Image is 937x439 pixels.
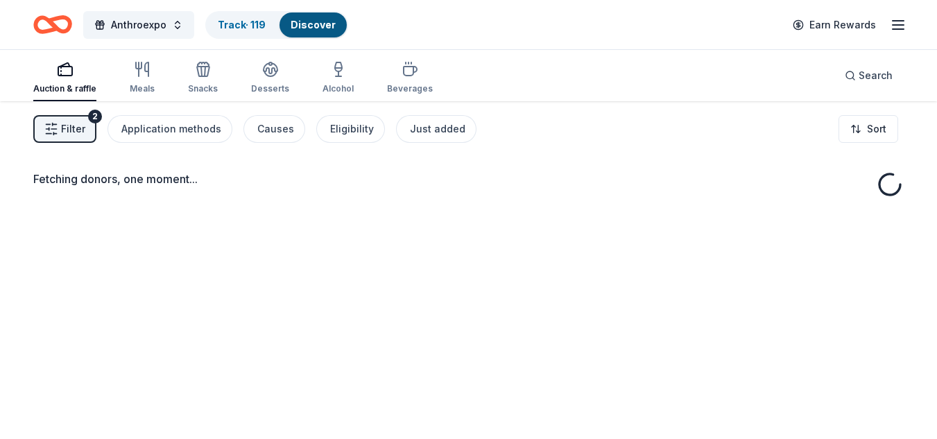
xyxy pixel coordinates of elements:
div: 2 [88,110,102,123]
div: Snacks [188,83,218,94]
a: Track· 119 [218,19,266,31]
div: Auction & raffle [33,83,96,94]
button: Meals [130,55,155,101]
div: Desserts [251,83,289,94]
button: Track· 119Discover [205,11,348,39]
span: Anthroexpo [111,17,166,33]
div: Just added [410,121,465,137]
div: Fetching donors, one moment... [33,171,904,187]
a: Earn Rewards [784,12,884,37]
div: Causes [257,121,294,137]
button: Causes [243,115,305,143]
div: Eligibility [330,121,374,137]
button: Snacks [188,55,218,101]
button: Desserts [251,55,289,101]
a: Discover [291,19,336,31]
div: Alcohol [323,83,354,94]
button: Eligibility [316,115,385,143]
button: Just added [396,115,476,143]
span: Filter [61,121,85,137]
div: Beverages [387,83,433,94]
button: Search [834,62,904,89]
a: Home [33,8,72,41]
button: Alcohol [323,55,354,101]
span: Sort [867,121,886,137]
button: Auction & raffle [33,55,96,101]
button: Sort [839,115,898,143]
span: Search [859,67,893,84]
div: Application methods [121,121,221,137]
button: Application methods [108,115,232,143]
div: Meals [130,83,155,94]
button: Anthroexpo [83,11,194,39]
button: Beverages [387,55,433,101]
button: Filter2 [33,115,96,143]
